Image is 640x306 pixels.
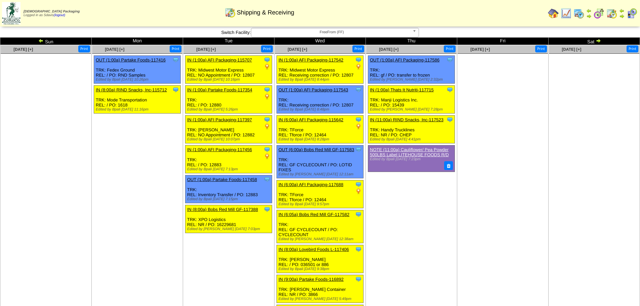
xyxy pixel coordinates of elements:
[370,107,455,112] div: Edited by [PERSON_NAME] [DATE] 7:28pm
[548,8,559,19] img: home.gif
[96,57,166,62] a: OUT (1:00a) Partake Foods-117416
[187,57,252,62] a: IN (1:00a) AFI Packaging-115707
[446,86,453,93] img: Tooltip
[185,86,272,114] div: TRK: REL: / PO: 12880
[187,147,252,152] a: IN (1:00a) AFI Packaging-117456
[370,57,439,62] a: OUT (1:00a) AFI Packaging-117586
[277,145,364,178] div: TRK: REL: GF CYCLECOUNT / PO: LOTID FIXES
[586,13,592,19] img: arrowright.gif
[185,116,272,143] div: TRK: [PERSON_NAME] REL: NO Appointment / PO: 12882
[279,57,343,62] a: IN (1:00a) AFI Packaging-117542
[355,246,362,253] img: Tooltip
[172,56,179,63] img: Tooltip
[78,45,90,52] button: Print
[172,86,179,93] img: Tooltip
[264,123,270,130] img: PO
[277,180,364,208] div: TRK: TForce REL: Tforce / PO: 12464
[225,7,236,18] img: calendarinout.gif
[446,56,453,63] img: Tooltip
[279,107,363,112] div: Edited by Bpali [DATE] 8:48pm
[170,45,181,52] button: Print
[279,87,348,92] a: OUT (1:00a) AFI Packaging-117543
[264,56,270,63] img: Tooltip
[185,205,272,233] div: TRK: XPO Logistics REL: NR / PO: 16229681
[277,275,364,303] div: TRK: [PERSON_NAME] Container REL: NR / PO: 3866
[279,147,354,152] a: OUT (6:00a) Bobs Red Mill GF-117583
[187,137,272,141] div: Edited by Bpali [DATE] 10:07pm
[619,8,625,13] img: arrowleft.gif
[355,123,362,130] img: PO
[457,38,549,45] td: Fri
[370,137,455,141] div: Edited by Bpali [DATE] 4:41pm
[279,212,349,217] a: IN (6:05a) Bobs Red Mill GF-117582
[187,167,272,171] div: Edited by Bpali [DATE] 7:13pm
[352,45,364,52] button: Print
[446,116,453,123] img: Tooltip
[277,245,364,273] div: TRK: [PERSON_NAME] REL: / PO: 036501 or 886
[277,86,364,114] div: TRK: REL: Receiving correction / PO: 12807
[105,47,124,52] a: [DATE] [+]
[368,116,455,143] div: TRK: Handy Trucklines REL: NR / PO: CHEP
[470,47,490,52] a: [DATE] [+]
[187,107,272,112] div: Edited by Bpali [DATE] 5:26pm
[279,172,363,176] div: Edited by [PERSON_NAME] [DATE] 12:11am
[355,211,362,218] img: Tooltip
[24,10,80,13] span: [DEMOGRAPHIC_DATA] Packaging
[370,78,455,82] div: Edited by [PERSON_NAME] [DATE] 2:32pm
[185,175,272,203] div: TRK: REL: Inventory Transfer / PO: 12883
[288,47,307,52] a: [DATE] [+]
[254,28,410,36] span: FreeFrom (FF)
[355,56,362,63] img: Tooltip
[0,38,92,45] td: Sun
[355,146,362,153] img: Tooltip
[185,145,272,173] div: TRK: REL: / PO: 12883
[370,157,451,161] div: Edited by Bpali [DATE] 7:23pm
[370,147,449,157] a: NOTE (11:00a) Cauliflower/ Pea Powder 500LBS Label LITEHOUSE FOODS R/D
[549,38,640,45] td: Sat
[264,146,270,153] img: Tooltip
[264,63,270,70] img: PO
[92,38,183,45] td: Mon
[279,182,343,187] a: IN (6:00a) AFI Packaging-117688
[573,8,584,19] img: calendarprod.gif
[187,117,252,122] a: IN (1:00a) AFI Packaging-117397
[355,63,362,70] img: PO
[596,38,601,43] img: arrowright.gif
[561,8,571,19] img: line_graph.gif
[187,227,272,231] div: Edited by [PERSON_NAME] [DATE] 7:03pm
[96,87,167,92] a: IN (8:00a) RIND Snacks, Inc-115712
[38,38,44,43] img: arrowleft.gif
[94,86,181,114] div: TRK: Mode Transportation REL: / PO: 1618
[279,78,363,82] div: Edited by Bpali [DATE] 8:44pm
[594,8,604,19] img: calendarblend.gif
[279,297,363,301] div: Edited by [PERSON_NAME] [DATE] 5:49pm
[187,197,272,201] div: Edited by Bpali [DATE] 7:15pm
[277,56,364,84] div: TRK: Midwest Motor Express REL: Receiving correction / PO: 12807
[187,207,258,212] a: IN (8:00a) Bobs Red Mill GF-117388
[355,181,362,188] img: Tooltip
[274,38,366,45] td: Wed
[94,56,181,84] div: TRK: Fedex Ground REL: / PO: RND Samples
[24,10,80,17] span: Logged in as Sdavis
[355,188,362,194] img: PO
[586,8,592,13] img: arrowleft.gif
[277,210,364,243] div: TRK: REL: GF CYCLECOUNT / PO: CYCLECOUNT
[279,247,349,252] a: IN (8:00a) Lovebird Foods L-117406
[13,47,33,52] a: [DATE] [+]
[279,267,363,271] div: Edited by Bpali [DATE] 9:38pm
[370,87,434,92] a: IN (1:00a) Thats It Nutriti-117715
[54,13,65,17] a: (logout)
[355,116,362,123] img: Tooltip
[277,116,364,143] div: TRK: TForce REL: Tforce / PO: 12464
[261,45,273,52] button: Print
[264,86,270,93] img: Tooltip
[368,56,455,84] div: TRK: REL: gf / PO: transfer to frozen
[379,47,398,52] span: [DATE] [+]
[96,78,180,82] div: Edited by Bpali [DATE] 10:26pm
[444,161,453,170] button: Delete Note
[264,93,270,100] img: PO
[279,277,344,282] a: IN (9:00a) Partake Foods-116892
